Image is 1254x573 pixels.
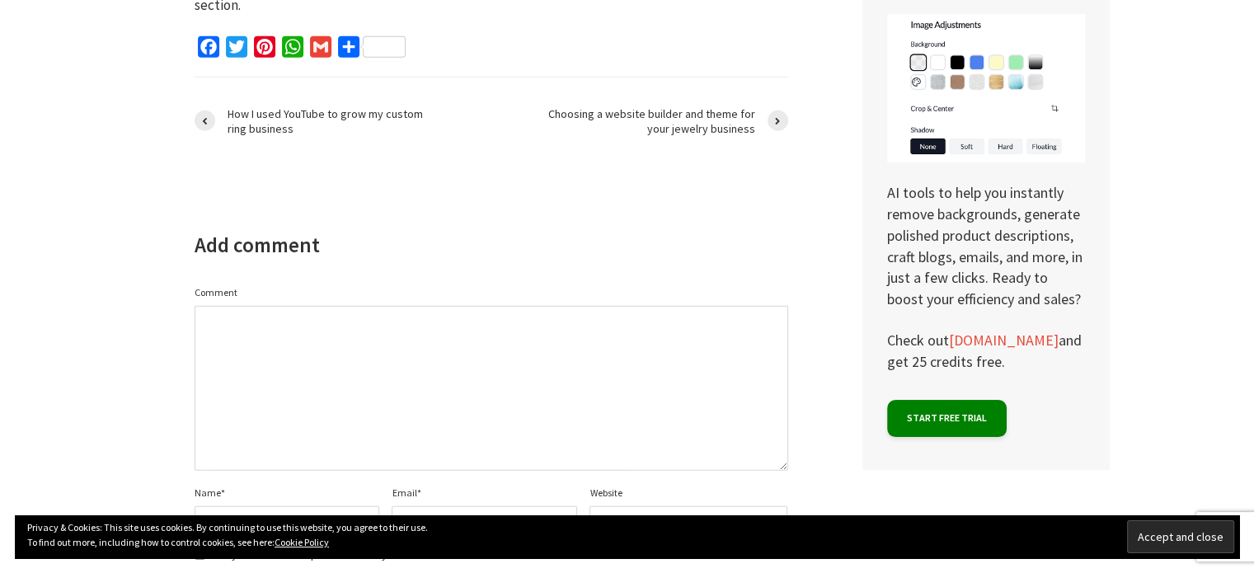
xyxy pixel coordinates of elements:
[279,36,307,63] a: WhatsApp
[208,548,419,560] label: Notify me of follow-up comments by email.
[949,331,1059,350] a: [DOMAIN_NAME]
[335,36,409,63] a: Share
[251,36,279,63] a: Pinterest
[547,106,755,136] span: Choosing a website builder and theme for your jewelry business
[195,232,320,259] h4: Add comment
[392,488,420,498] label: Email
[228,106,435,136] span: How I used YouTube to grow my custom ring business
[195,488,225,498] label: Name
[195,288,237,298] label: Comment
[887,400,1007,437] a: Start free trial
[195,106,491,136] a: How I used YouTube to grow my custom ring business
[491,106,788,136] a: Choosing a website builder and theme for your jewelry business
[223,36,251,63] a: Twitter
[195,36,223,63] a: Facebook
[887,330,1085,372] p: Check out and get 25 credits free.
[307,36,335,63] a: Gmail
[887,14,1085,309] p: AI tools to help you instantly remove backgrounds, generate polished product descriptions, craft ...
[275,536,329,548] a: Cookie Policy
[15,515,1239,558] div: Privacy & Cookies: This site uses cookies. By continuing to use this website, you agree to their ...
[589,488,622,498] label: Website
[1127,520,1234,553] input: Accept and close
